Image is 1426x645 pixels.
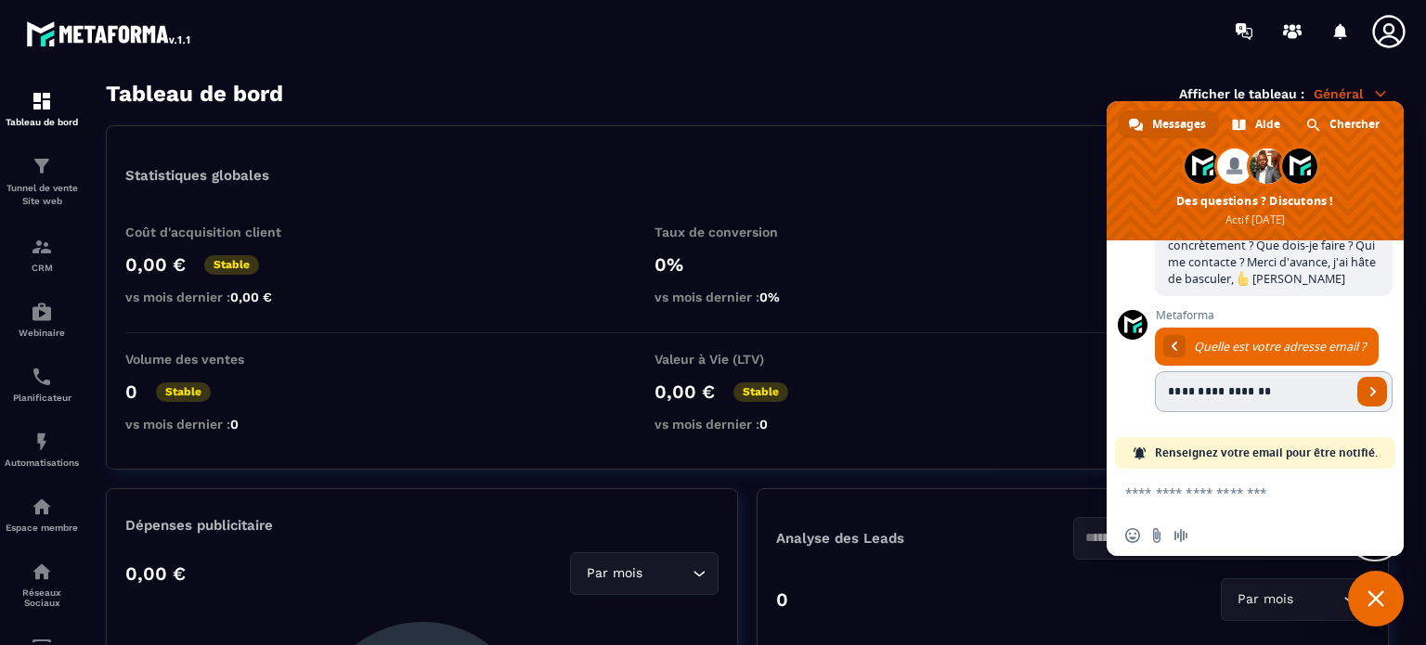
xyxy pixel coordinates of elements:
span: 0 [759,417,768,432]
p: 0,00 € [125,253,186,276]
p: Stable [204,255,259,275]
span: Messages [1152,110,1206,138]
a: automationsautomationsEspace membre [5,482,79,547]
p: Analyse des Leads [776,530,1073,547]
p: Stable [733,382,788,402]
p: Planificateur [5,393,79,403]
img: automations [31,496,53,518]
span: 0 [230,417,239,432]
p: Stable [156,382,211,402]
a: formationformationTunnel de vente Site web [5,141,79,222]
input: Entrez votre adresse email... [1155,371,1352,412]
a: formationformationTableau de bord [5,76,79,141]
span: Par mois [582,563,646,584]
div: Messages [1118,110,1219,138]
input: Search for option [1085,528,1340,548]
img: formation [31,155,53,177]
p: 0,00 € [125,562,186,585]
p: Webinaire [5,328,79,338]
img: formation [31,90,53,112]
p: CRM [5,263,79,273]
p: vs mois dernier : [125,417,311,432]
div: Retourner au message [1163,335,1186,357]
p: Statistiques globales [125,167,269,184]
p: Dépenses publicitaire [125,517,719,534]
span: Message audio [1173,528,1188,543]
img: automations [31,301,53,323]
textarea: Entrez votre message... [1125,484,1344,501]
span: Chercher [1329,110,1380,138]
span: Quelle est votre adresse email ? [1194,339,1366,355]
p: Général [1314,85,1389,102]
p: Tunnel de vente Site web [5,182,79,208]
span: Envoyer un fichier [1149,528,1164,543]
span: Envoyer [1357,377,1387,406]
span: Aide [1255,110,1280,138]
p: Volume des ventes [125,352,311,367]
img: automations [31,431,53,453]
p: Taux de conversion [655,225,840,239]
a: formationformationCRM [5,222,79,287]
div: Fermer le chat [1348,571,1404,626]
img: scheduler [31,366,53,388]
a: automationsautomationsAutomatisations [5,417,79,482]
p: vs mois dernier : [125,290,311,304]
input: Search for option [1297,589,1339,610]
div: Search for option [1221,578,1369,621]
div: Aide [1221,110,1293,138]
input: Search for option [646,563,688,584]
p: Espace membre [5,522,79,533]
img: logo [26,17,193,50]
div: Chercher [1295,110,1393,138]
span: Par mois [1233,589,1297,610]
p: vs mois dernier : [655,417,840,432]
a: automationsautomationsWebinaire [5,287,79,352]
div: Search for option [570,552,719,595]
img: social-network [31,561,53,583]
p: 0% [655,253,840,276]
a: schedulerschedulerPlanificateur [5,352,79,417]
p: Automatisations [5,458,79,468]
p: 0 [776,588,788,611]
span: Renseignez votre email pour être notifié. [1155,437,1378,469]
p: Valeur à Vie (LTV) [655,352,840,367]
img: formation [31,236,53,258]
h3: Tableau de bord [106,81,283,107]
a: social-networksocial-networkRéseaux Sociaux [5,547,79,622]
div: Search for option [1073,517,1370,560]
span: 0,00 € [230,290,272,304]
p: Afficher le tableau : [1179,86,1304,101]
span: Metaforma [1155,309,1393,322]
p: 0,00 € [655,381,715,403]
p: Coût d'acquisition client [125,225,311,239]
p: Tableau de bord [5,117,79,127]
p: vs mois dernier : [655,290,840,304]
span: Insérer un emoji [1125,528,1140,543]
p: Réseaux Sociaux [5,587,79,608]
span: 0% [759,290,780,304]
p: 0 [125,381,137,403]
